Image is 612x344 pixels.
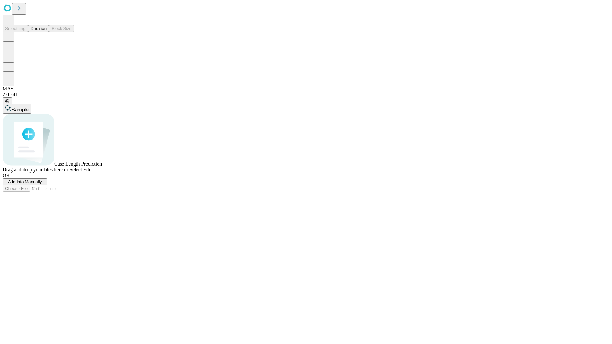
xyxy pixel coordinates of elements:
[54,161,102,167] span: Case Length Prediction
[3,178,47,185] button: Add Info Manually
[3,25,28,32] button: Smoothing
[49,25,74,32] button: Block Size
[3,86,609,92] div: MAY
[3,173,10,178] span: OR
[11,107,29,112] span: Sample
[3,167,68,172] span: Drag and drop your files here or
[28,25,49,32] button: Duration
[3,97,12,104] button: @
[5,98,10,103] span: @
[69,167,91,172] span: Select File
[8,179,42,184] span: Add Info Manually
[3,92,609,97] div: 2.0.241
[3,104,31,114] button: Sample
